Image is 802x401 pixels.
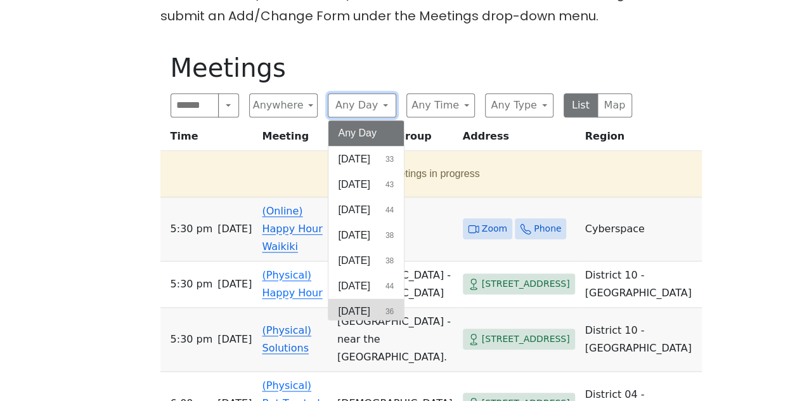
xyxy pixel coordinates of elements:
span: 44 results [385,204,394,216]
h1: Meetings [171,53,632,83]
th: Meeting [257,128,332,151]
button: Anywhere [249,93,318,117]
span: [DATE] [339,202,370,218]
span: [DATE] [339,253,370,268]
button: [DATE]38 results [328,223,404,248]
span: 36 results [385,306,394,317]
span: [DATE] [217,220,252,238]
button: [DATE]44 results [328,197,404,223]
button: Any Time [406,93,475,117]
span: 5:30 PM [171,331,213,348]
a: (Physical) Happy Hour [262,269,322,299]
th: Region [580,128,702,151]
span: 38 results [385,230,394,241]
span: 43 results [385,179,394,190]
button: [DATE]38 results [328,248,404,273]
span: [DATE] [339,152,370,167]
span: [STREET_ADDRESS] [482,331,570,347]
button: [DATE]33 results [328,147,404,172]
button: Map [597,93,632,117]
span: 38 results [385,255,394,266]
th: Address [458,128,580,151]
span: 44 results [385,280,394,292]
span: 33 results [385,154,394,165]
span: [DATE] [339,279,370,294]
button: Any Day [328,121,404,146]
span: Phone [534,221,561,237]
input: Search [171,93,219,117]
button: [DATE]44 results [328,273,404,299]
span: 5:30 PM [171,220,213,238]
button: List [564,93,598,117]
td: [GEOGRAPHIC_DATA] - near the [GEOGRAPHIC_DATA]. [332,308,458,372]
td: District 10 - [GEOGRAPHIC_DATA] [580,308,702,372]
button: Any Type [485,93,553,117]
a: (Physical) Solutions [262,324,311,354]
span: 5:30 PM [171,275,213,293]
span: Zoom [482,221,507,237]
th: Time [160,128,257,151]
span: [DATE] [217,331,252,348]
a: (Online) Happy Hour Waikiki [262,205,322,253]
button: 4 meetings in progress [165,156,692,192]
span: [DATE] [217,275,252,293]
td: Cyberspace [580,197,702,261]
span: [STREET_ADDRESS] [482,276,570,292]
button: Search [218,93,238,117]
div: Any Day [328,120,405,320]
button: [DATE]36 results [328,299,404,324]
button: [DATE]43 results [328,172,404,197]
span: [DATE] [339,304,370,319]
button: Any Day [328,93,396,117]
span: [DATE] [339,228,370,243]
span: [DATE] [339,177,370,192]
td: District 10 - [GEOGRAPHIC_DATA] [580,261,702,308]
